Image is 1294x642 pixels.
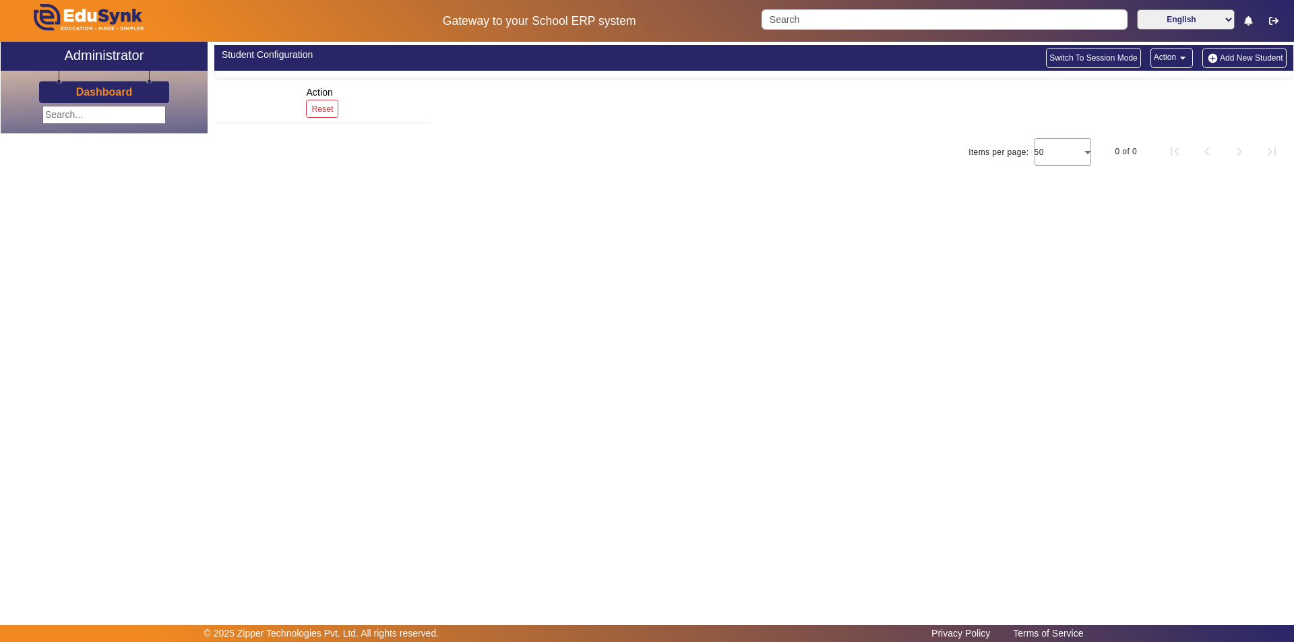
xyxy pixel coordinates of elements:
button: Last page [1256,135,1288,168]
h2: Administrator [65,47,144,63]
button: First page [1159,135,1191,168]
button: Action [1150,48,1193,68]
input: Search [762,9,1127,30]
button: Reset [306,100,338,118]
a: Privacy Policy [925,624,997,642]
mat-icon: arrow_drop_down [1176,51,1190,65]
div: Action [301,80,343,123]
h3: Dashboard [76,86,133,98]
p: © 2025 Zipper Technologies Pvt. Ltd. All rights reserved. [204,627,439,641]
button: Switch To Session Mode [1046,48,1141,68]
button: Previous page [1191,135,1223,168]
a: Dashboard [75,85,133,99]
a: Terms of Service [1006,624,1090,642]
div: 0 of 0 [1115,145,1137,158]
a: Administrator [1,42,208,71]
img: add-new-student.png [1206,53,1220,64]
div: Items per page: [968,146,1028,159]
h5: Gateway to your School ERP system [331,14,747,28]
input: Search... [42,106,166,124]
div: Student Configuration [222,48,747,62]
button: Next page [1223,135,1256,168]
button: Add New Student [1202,48,1286,68]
